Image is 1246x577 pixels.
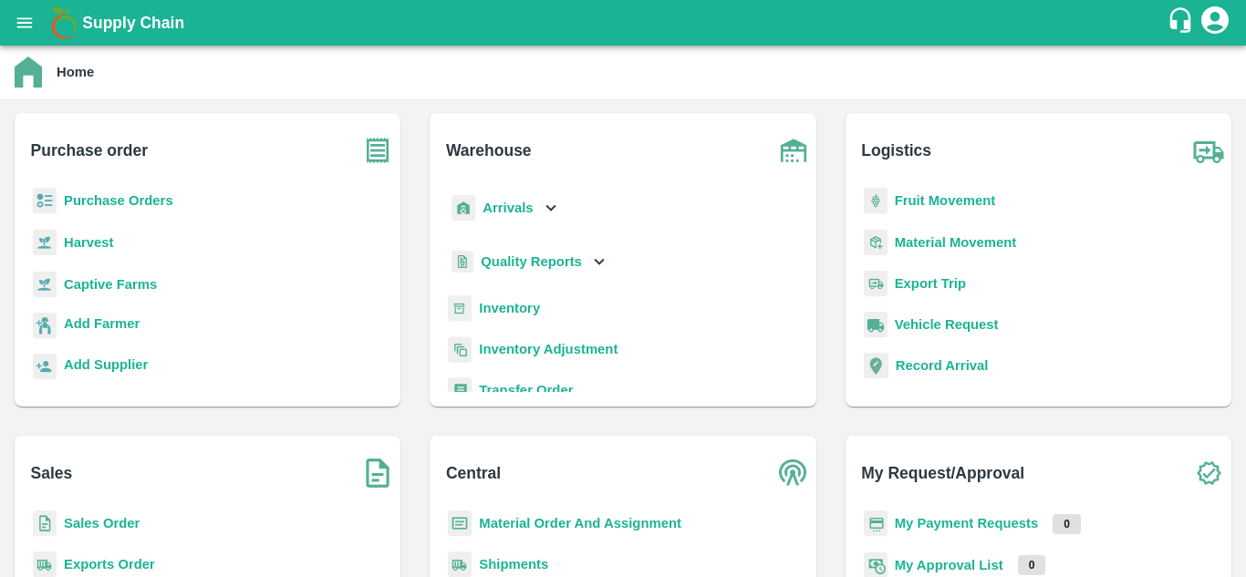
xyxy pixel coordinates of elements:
[15,57,42,88] img: home
[448,188,561,229] div: Arrivals
[82,14,184,32] b: Supply Chain
[1018,555,1046,575] p: 0
[895,558,1003,572] a: My Approval List
[448,377,472,404] img: whTransfer
[452,195,475,222] img: whArrival
[64,357,148,372] b: Add Supplier
[82,10,1167,36] a: Supply Chain
[479,516,681,531] a: Material Order And Assignment
[1186,450,1231,496] img: check
[895,516,1039,531] a: My Payment Requests
[355,128,400,173] img: purchase
[448,336,472,363] img: inventory
[33,510,57,537] img: sales
[864,353,888,378] img: recordArrival
[895,193,996,208] a: Fruit Movement
[31,138,148,163] b: Purchase order
[864,271,888,297] img: delivery
[64,277,157,292] a: Captive Farms
[46,5,82,41] img: logo
[4,2,46,44] button: open drawer
[64,316,140,331] b: Add Farmer
[479,342,618,356] a: Inventory Adjustment
[895,235,1017,250] a: Material Movement
[64,235,113,250] a: Harvest
[33,313,57,339] img: farmer
[64,193,173,208] a: Purchase Orders
[864,510,888,537] img: payment
[864,229,888,256] img: material
[33,271,57,298] img: harvest
[448,243,609,281] div: Quality Reports
[861,460,1024,486] b: My Request/Approval
[479,383,573,397] a: Transfer Order
[31,460,73,486] b: Sales
[864,188,888,214] img: fruit
[1053,514,1081,534] p: 0
[33,229,57,256] img: harvest
[1186,128,1231,173] img: truck
[452,251,473,273] img: qualityReport
[481,254,582,269] b: Quality Reports
[446,460,501,486] b: Central
[448,295,472,322] img: whInventory
[33,188,57,214] img: reciept
[483,201,533,215] b: Arrivals
[446,138,532,163] b: Warehouse
[57,65,94,79] b: Home
[895,317,999,332] a: Vehicle Request
[896,358,989,373] a: Record Arrival
[1167,6,1199,39] div: customer-support
[771,128,816,173] img: warehouse
[861,138,931,163] b: Logistics
[895,276,966,291] a: Export Trip
[864,312,888,338] img: vehicle
[448,510,472,537] img: centralMaterial
[64,516,140,531] a: Sales Order
[1199,4,1231,42] div: account of current user
[33,354,57,380] img: supplier
[64,314,140,338] a: Add Farmer
[64,557,155,572] a: Exports Order
[479,557,548,572] a: Shipments
[479,301,540,315] a: Inventory
[771,450,816,496] img: central
[64,355,148,379] a: Add Supplier
[355,450,400,496] img: soSales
